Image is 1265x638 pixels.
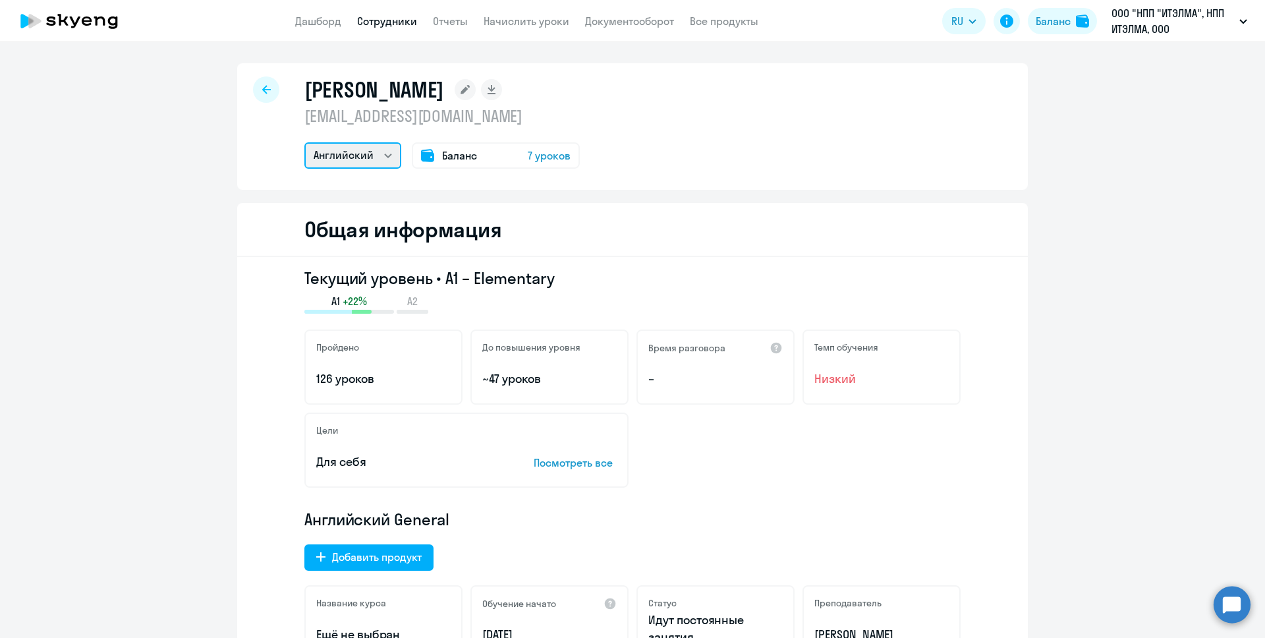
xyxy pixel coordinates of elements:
[951,13,963,29] span: RU
[304,509,449,530] span: Английский General
[1105,5,1254,37] button: ООО "НПП "ИТЭЛМА", НПП ИТЭЛМА, ООО
[1111,5,1234,37] p: ООО "НПП "ИТЭЛМА", НПП ИТЭЛМА, ООО
[332,549,422,565] div: Добавить продукт
[316,424,338,436] h5: Цели
[648,370,783,388] p: –
[304,544,434,571] button: Добавить продукт
[357,14,417,28] a: Сотрудники
[814,341,878,353] h5: Темп обучения
[295,14,341,28] a: Дашборд
[304,105,580,127] p: [EMAIL_ADDRESS][DOMAIN_NAME]
[331,294,340,308] span: A1
[482,598,556,610] h5: Обучение начато
[433,14,468,28] a: Отчеты
[482,370,617,388] p: ~47 уроков
[1076,14,1089,28] img: balance
[585,14,674,28] a: Документооборот
[407,294,418,308] span: A2
[648,597,677,609] h5: Статус
[316,597,386,609] h5: Название курса
[648,342,725,354] h5: Время разговора
[304,216,501,243] h2: Общая информация
[814,597,882,609] h5: Преподаватель
[316,341,359,353] h5: Пройдено
[484,14,569,28] a: Начислить уроки
[343,294,367,308] span: +22%
[304,76,444,103] h1: [PERSON_NAME]
[316,370,451,388] p: 126 уроков
[528,148,571,163] span: 7 уроков
[304,268,961,289] h3: Текущий уровень • A1 – Elementary
[534,455,617,471] p: Посмотреть все
[316,453,493,471] p: Для себя
[690,14,758,28] a: Все продукты
[942,8,986,34] button: RU
[442,148,477,163] span: Баланс
[1036,13,1071,29] div: Баланс
[814,370,949,388] span: Низкий
[482,341,580,353] h5: До повышения уровня
[1028,8,1097,34] button: Балансbalance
